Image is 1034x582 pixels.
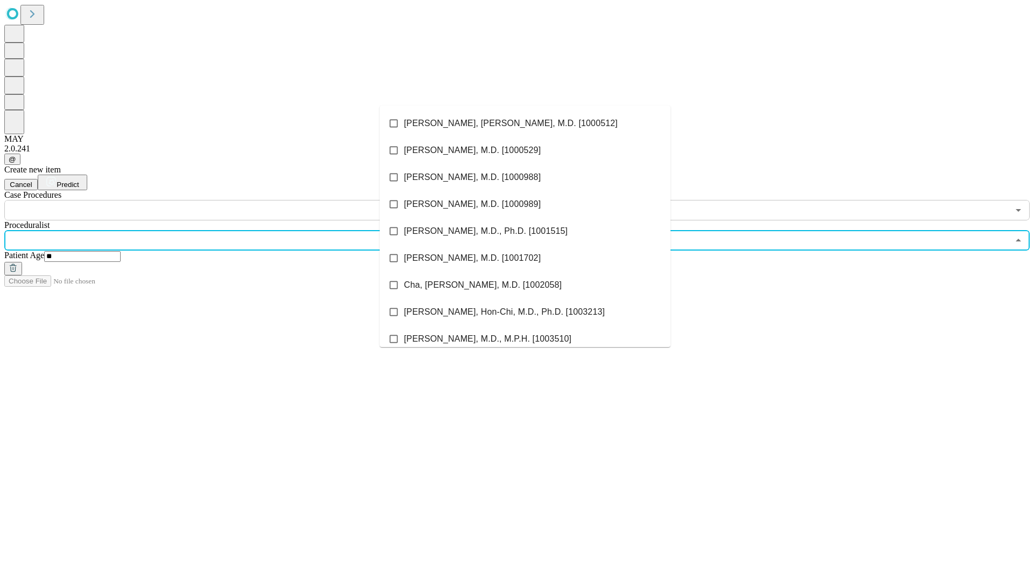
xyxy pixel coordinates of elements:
[1011,203,1026,218] button: Open
[404,198,541,211] span: [PERSON_NAME], M.D. [1000989]
[4,251,44,260] span: Patient Age
[404,332,571,345] span: [PERSON_NAME], M.D., M.P.H. [1003510]
[404,117,618,130] span: [PERSON_NAME], [PERSON_NAME], M.D. [1000512]
[404,144,541,157] span: [PERSON_NAME], M.D. [1000529]
[4,154,20,165] button: @
[404,279,562,292] span: Cha, [PERSON_NAME], M.D. [1002058]
[4,165,61,174] span: Create new item
[4,179,38,190] button: Cancel
[1011,233,1026,248] button: Close
[4,144,1030,154] div: 2.0.241
[404,306,605,318] span: [PERSON_NAME], Hon-Chi, M.D., Ph.D. [1003213]
[57,181,79,189] span: Predict
[9,155,16,163] span: @
[404,225,568,238] span: [PERSON_NAME], M.D., Ph.D. [1001515]
[10,181,32,189] span: Cancel
[404,252,541,265] span: [PERSON_NAME], M.D. [1001702]
[4,190,61,199] span: Scheduled Procedure
[4,220,50,230] span: Proceduralist
[38,175,87,190] button: Predict
[404,171,541,184] span: [PERSON_NAME], M.D. [1000988]
[4,134,1030,144] div: MAY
